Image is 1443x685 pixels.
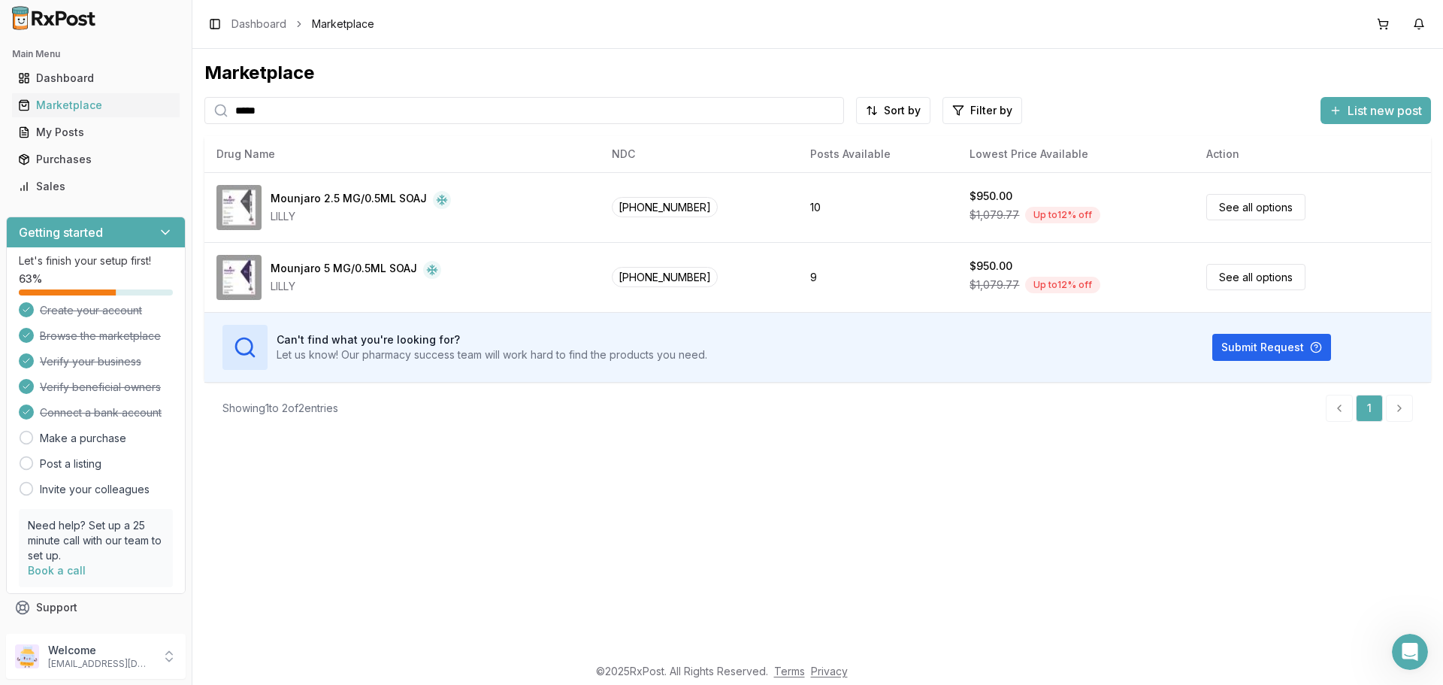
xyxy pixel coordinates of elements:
[231,17,286,32] a: Dashboard
[271,191,427,209] div: Mounjaro 2.5 MG/0.5ML SOAJ
[271,261,417,279] div: Mounjaro 5 MG/0.5ML SOAJ
[600,136,798,172] th: NDC
[12,173,180,200] a: Sales
[40,431,126,446] a: Make a purchase
[1326,395,1413,422] nav: pagination
[18,98,174,113] div: Marketplace
[1194,136,1431,172] th: Action
[12,92,180,119] a: Marketplace
[12,119,180,146] a: My Posts
[36,627,87,642] span: Feedback
[1392,634,1428,670] iframe: Intercom live chat
[6,6,102,30] img: RxPost Logo
[204,136,600,172] th: Drug Name
[40,456,101,471] a: Post a listing
[40,380,161,395] span: Verify beneficial owners
[798,172,957,242] td: 10
[942,97,1022,124] button: Filter by
[277,347,707,362] p: Let us know! Our pharmacy success team will work hard to find the products you need.
[204,61,1431,85] div: Marketplace
[1356,395,1383,422] a: 1
[6,66,186,90] button: Dashboard
[798,242,957,312] td: 9
[1025,207,1100,223] div: Up to 12 % off
[6,120,186,144] button: My Posts
[18,125,174,140] div: My Posts
[216,255,262,300] img: Mounjaro 5 MG/0.5ML SOAJ
[12,146,180,173] a: Purchases
[798,136,957,172] th: Posts Available
[1348,102,1422,120] span: List new post
[1320,105,1431,120] a: List new post
[40,482,150,497] a: Invite your colleagues
[970,259,1012,274] div: $950.00
[231,17,374,32] nav: breadcrumb
[612,197,718,217] span: [PHONE_NUMBER]
[19,271,42,286] span: 63 %
[970,208,1019,223] span: $1,079.77
[19,253,173,268] p: Let's finish your setup first!
[18,71,174,86] div: Dashboard
[28,564,86,577] a: Book a call
[277,332,707,347] h3: Can't find what you're looking for?
[6,174,186,199] button: Sales
[957,136,1194,172] th: Lowest Price Available
[12,65,180,92] a: Dashboard
[970,189,1012,204] div: $950.00
[48,658,153,670] p: [EMAIL_ADDRESS][DOMAIN_NAME]
[811,665,848,677] a: Privacy
[1025,277,1100,293] div: Up to 12 % off
[312,17,374,32] span: Marketplace
[6,594,186,621] button: Support
[271,209,451,224] div: LILLY
[1212,334,1331,361] button: Submit Request
[40,329,161,344] span: Browse the marketplace
[12,48,180,60] h2: Main Menu
[216,185,262,230] img: Mounjaro 2.5 MG/0.5ML SOAJ
[18,152,174,167] div: Purchases
[856,97,930,124] button: Sort by
[6,147,186,171] button: Purchases
[6,93,186,117] button: Marketplace
[612,267,718,287] span: [PHONE_NUMBER]
[19,223,103,241] h3: Getting started
[271,279,441,294] div: LILLY
[884,103,921,118] span: Sort by
[970,103,1012,118] span: Filter by
[18,179,174,194] div: Sales
[48,643,153,658] p: Welcome
[774,665,805,677] a: Terms
[40,405,162,420] span: Connect a bank account
[1206,264,1305,290] a: See all options
[222,401,338,416] div: Showing 1 to 2 of 2 entries
[40,303,142,318] span: Create your account
[28,518,164,563] p: Need help? Set up a 25 minute call with our team to set up.
[1206,194,1305,220] a: See all options
[40,354,141,369] span: Verify your business
[1320,97,1431,124] button: List new post
[15,644,39,668] img: User avatar
[970,277,1019,292] span: $1,079.77
[6,621,186,648] button: Feedback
